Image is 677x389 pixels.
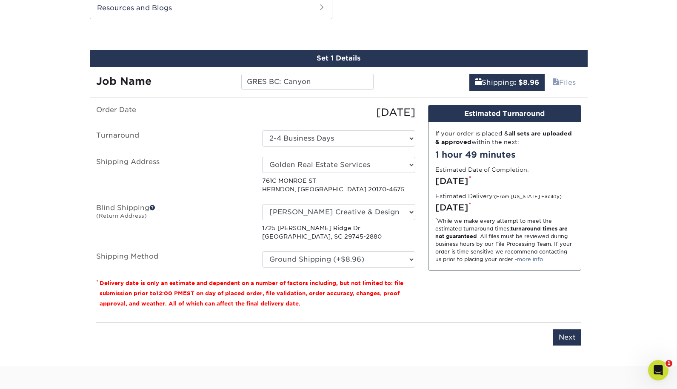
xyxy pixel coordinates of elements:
[262,176,415,194] p: 761C MONROE ST HERNDON, [GEOGRAPHIC_DATA] 20170-4675
[553,329,581,346] input: Next
[100,280,403,307] small: Delivery date is only an estimate and dependent on a number of factors including, but not limited...
[96,75,151,87] strong: Job Name
[435,175,574,187] div: [DATE]
[435,165,529,174] label: Estimated Date of Completion:
[494,194,562,199] small: (From [US_STATE] Facility)
[90,130,256,147] label: Turnaround
[90,251,256,268] label: Shipping Method
[435,225,568,239] strong: turnaround times are not guaranteed
[90,50,588,67] div: Set 1 Details
[428,105,581,122] div: Estimated Turnaround
[90,105,256,120] label: Order Date
[256,105,422,120] div: [DATE]
[666,360,672,367] span: 1
[435,192,562,200] label: Estimated Delivery:
[547,74,581,91] a: Files
[435,201,574,214] div: [DATE]
[262,224,415,241] p: 1725 [PERSON_NAME] Ridge Dr [GEOGRAPHIC_DATA], SC 29745-2880
[435,129,574,147] div: If your order is placed & within the next:
[2,363,72,386] iframe: Google Customer Reviews
[435,148,574,161] div: 1 hour 49 minutes
[435,217,574,263] div: While we make every attempt to meet the estimated turnaround times; . All files must be reviewed ...
[469,74,545,91] a: Shipping: $8.96
[552,78,559,86] span: files
[90,157,256,194] label: Shipping Address
[514,78,539,86] b: : $8.96
[156,290,183,297] span: 12:00 PM
[96,213,147,219] small: (Return Address)
[475,78,482,86] span: shipping
[90,204,256,241] label: Blind Shipping
[517,256,543,262] a: more info
[241,74,374,90] input: Enter a job name
[648,360,668,380] iframe: Intercom live chat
